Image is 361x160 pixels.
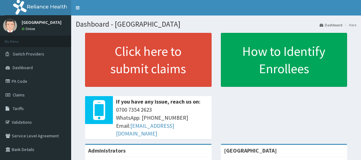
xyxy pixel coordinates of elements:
[13,106,24,111] span: Tariffs
[224,147,277,154] strong: [GEOGRAPHIC_DATA]
[13,65,33,70] span: Dashboard
[3,19,17,33] img: User Image
[22,20,62,24] p: [GEOGRAPHIC_DATA]
[13,51,44,57] span: Switch Providers
[116,122,174,137] a: [EMAIL_ADDRESS][DOMAIN_NAME]
[85,33,212,87] a: Click here to submit claims
[13,92,25,98] span: Claims
[221,33,347,87] a: How to Identify Enrollees
[88,147,126,154] b: Administrators
[116,106,208,138] span: 0700 7354 2623 WhatsApp: [PHONE_NUMBER] Email:
[22,27,37,31] a: Online
[320,22,342,28] a: Dashboard
[116,98,200,105] b: If you have any issue, reach us on:
[76,20,356,28] h1: Dashboard - [GEOGRAPHIC_DATA]
[343,22,356,28] li: Here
